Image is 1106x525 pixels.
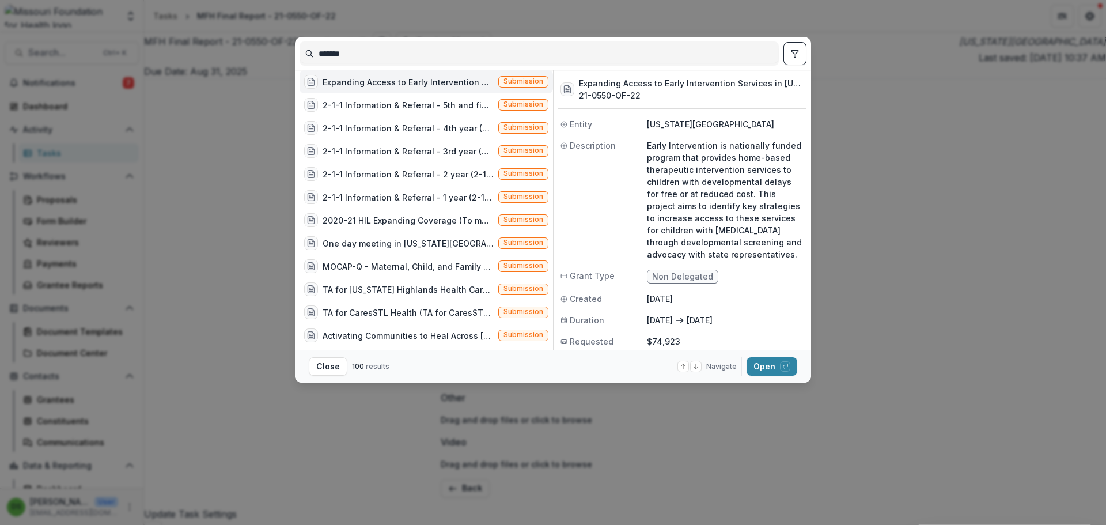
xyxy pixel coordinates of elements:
[323,260,494,273] div: MOCAP-Q - Maternal, Child, and Family Health Coalition (MCFHC) - HRSA-14-113 due J[DATE] Due date...
[647,314,673,326] p: [DATE]
[503,100,543,108] span: Submission
[323,307,494,319] div: TA for CaresSTL Health (TA for CaresSTL Health to apply for the HRSA-21-092 funding program throu...
[570,118,592,130] span: Entity
[503,216,543,224] span: Submission
[570,314,604,326] span: Duration
[503,308,543,316] span: Submission
[323,330,494,342] div: Activating Communities to Heal Across [US_STATE] (Alive and Well Communities' work has expanded a...
[366,362,389,371] span: results
[570,139,616,152] span: Description
[309,357,347,376] button: Close
[323,76,494,88] div: Expanding Access to Early Intervention Services in [US_STATE] (Early Intervention is nationally f...
[503,169,543,177] span: Submission
[503,192,543,201] span: Submission
[503,239,543,247] span: Submission
[647,335,804,348] p: $74,923
[503,123,543,131] span: Submission
[323,191,494,203] div: 2-1-1 Information & Referral - 1 year (2-1-1 Information & Referral is an easy link to informatio...
[783,42,806,65] button: toggle filters
[323,284,494,296] div: TA for [US_STATE] Highlands Health Care (TA for [US_STATE] Highlands Health Care to apply for the...
[323,99,494,111] div: 2-1-1 Information & Referral - 5th and final year (2-1-1 Information & Referral is an easy link t...
[323,214,494,226] div: 2020-21 HIL Expanding Coverage (To maintain the gains in enrollment and infrastructure made by th...
[503,331,543,339] span: Submission
[352,362,364,371] span: 100
[687,314,713,326] p: [DATE]
[747,357,797,376] button: Open
[323,145,494,157] div: 2-1-1 Information & Referral - 3rd year (2-1-1 Information & Referral is an easy link to informat...
[503,285,543,293] span: Submission
[579,77,804,89] h3: Expanding Access to Early Intervention Services in [US_STATE]
[570,293,602,305] span: Created
[323,122,494,134] div: 2-1-1 Information & Referral - 4th year (2-1-1 Information & Referral is an easy link to informat...
[503,262,543,270] span: Submission
[647,118,804,130] p: [US_STATE][GEOGRAPHIC_DATA]
[323,237,494,250] div: One day meeting in [US_STATE][GEOGRAPHIC_DATA] - [DATE]. Transforming the way health care is deli...
[647,293,804,305] p: [DATE]
[706,361,737,372] span: Navigate
[503,77,543,85] span: Submission
[647,139,804,260] p: Early Intervention is nationally funded program that provides home-based therapeutic intervention...
[652,272,713,282] span: Non Delegated
[503,146,543,154] span: Submission
[323,168,494,180] div: 2-1-1 Information & Referral - 2 year (2-1-1 Information & Referral is an easy link to informatio...
[579,89,804,101] h3: 21-0550-OF-22
[570,335,613,348] span: Requested
[570,270,615,282] span: Grant Type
